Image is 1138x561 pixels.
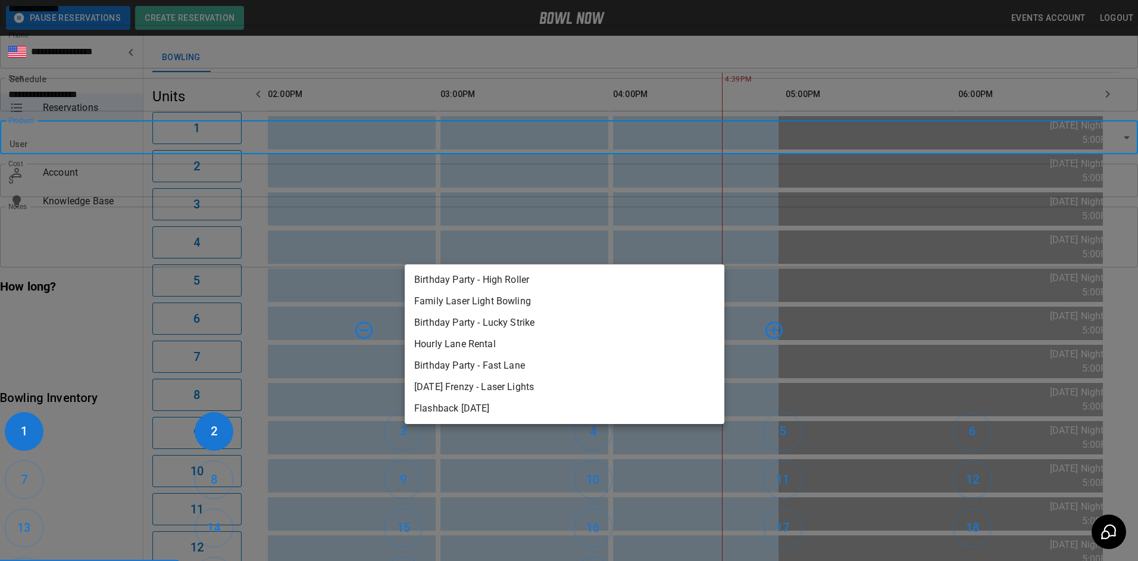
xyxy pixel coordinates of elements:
[405,291,724,312] li: Family Laser Light Bowling
[405,398,724,419] li: Flashback [DATE]
[405,355,724,376] li: Birthday Party - Fast Lane
[405,376,724,398] li: [DATE] Frenzy - Laser Lights
[405,312,724,334] li: Birthday Party - Lucky Strike
[405,269,724,291] li: Birthday Party - High Roller
[405,334,724,355] li: Hourly Lane Rental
